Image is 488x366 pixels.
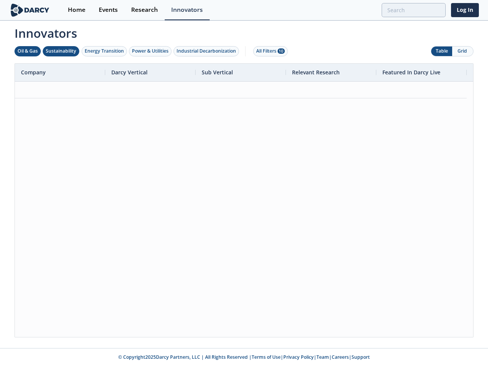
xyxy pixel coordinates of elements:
[316,354,329,360] a: Team
[252,354,281,360] a: Terms of Use
[131,7,158,13] div: Research
[9,21,479,42] span: Innovators
[431,47,452,56] button: Table
[46,48,76,55] div: Sustainability
[99,7,118,13] div: Events
[43,46,79,56] button: Sustainability
[256,48,285,55] div: All Filters
[14,46,41,56] button: Oil & Gas
[177,48,236,55] div: Industrial Decarbonization
[9,3,51,17] img: logo-wide.svg
[253,46,288,56] button: All Filters 10
[85,48,124,55] div: Energy Transition
[452,47,473,56] button: Grid
[21,69,46,76] span: Company
[82,46,127,56] button: Energy Transition
[352,354,370,360] a: Support
[382,3,446,17] input: Advanced Search
[11,354,477,361] p: © Copyright 2025 Darcy Partners, LLC | All Rights Reserved | | | | |
[171,7,203,13] div: Innovators
[283,354,314,360] a: Privacy Policy
[332,354,349,360] a: Careers
[292,69,340,76] span: Relevant Research
[132,48,169,55] div: Power & Utilities
[111,69,148,76] span: Darcy Vertical
[129,46,172,56] button: Power & Utilities
[68,7,85,13] div: Home
[173,46,239,56] button: Industrial Decarbonization
[451,3,479,17] a: Log In
[18,48,38,55] div: Oil & Gas
[202,69,233,76] span: Sub Vertical
[382,69,440,76] span: Featured In Darcy Live
[278,48,285,54] span: 10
